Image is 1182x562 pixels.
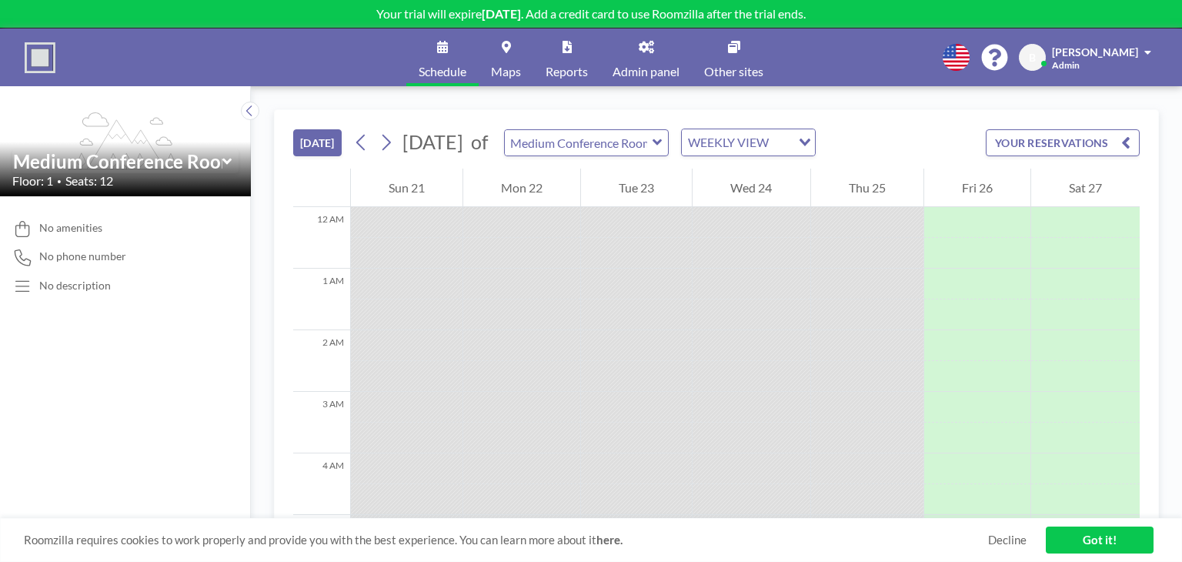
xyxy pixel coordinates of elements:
[491,65,521,78] span: Maps
[293,453,350,515] div: 4 AM
[1031,169,1140,207] div: Sat 27
[402,130,463,153] span: [DATE]
[682,129,815,156] div: Search for option
[463,169,580,207] div: Mon 22
[773,132,790,152] input: Search for option
[39,279,111,293] div: No description
[65,173,113,189] span: Seats: 12
[482,6,521,21] b: [DATE]
[1029,51,1036,65] span: B
[986,129,1140,156] button: YOUR RESERVATIONS
[685,132,772,152] span: WEEKLY VIEW
[39,221,102,235] span: No amenities
[293,392,350,453] div: 3 AM
[39,249,126,263] span: No phone number
[293,207,350,269] div: 12 AM
[581,169,692,207] div: Tue 23
[613,65,679,78] span: Admin panel
[505,130,653,156] input: Medium Conference Room
[693,169,810,207] div: Wed 24
[546,65,588,78] span: Reports
[24,533,988,547] span: Roomzilla requires cookies to work properly and provide you with the best experience. You can lea...
[988,533,1027,547] a: Decline
[479,28,533,86] a: Maps
[1046,527,1154,554] a: Got it!
[924,169,1030,207] div: Fri 26
[293,330,350,392] div: 2 AM
[293,129,342,156] button: [DATE]
[692,28,776,86] a: Other sites
[351,169,462,207] div: Sun 21
[471,130,488,154] span: of
[596,533,623,547] a: here.
[293,269,350,330] div: 1 AM
[25,42,55,73] img: organization-logo
[406,28,479,86] a: Schedule
[1052,45,1138,59] span: [PERSON_NAME]
[600,28,692,86] a: Admin panel
[533,28,600,86] a: Reports
[1052,59,1080,71] span: Admin
[704,65,763,78] span: Other sites
[13,150,222,172] input: Medium Conference Room
[811,169,923,207] div: Thu 25
[12,173,53,189] span: Floor: 1
[57,176,62,186] span: •
[419,65,466,78] span: Schedule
